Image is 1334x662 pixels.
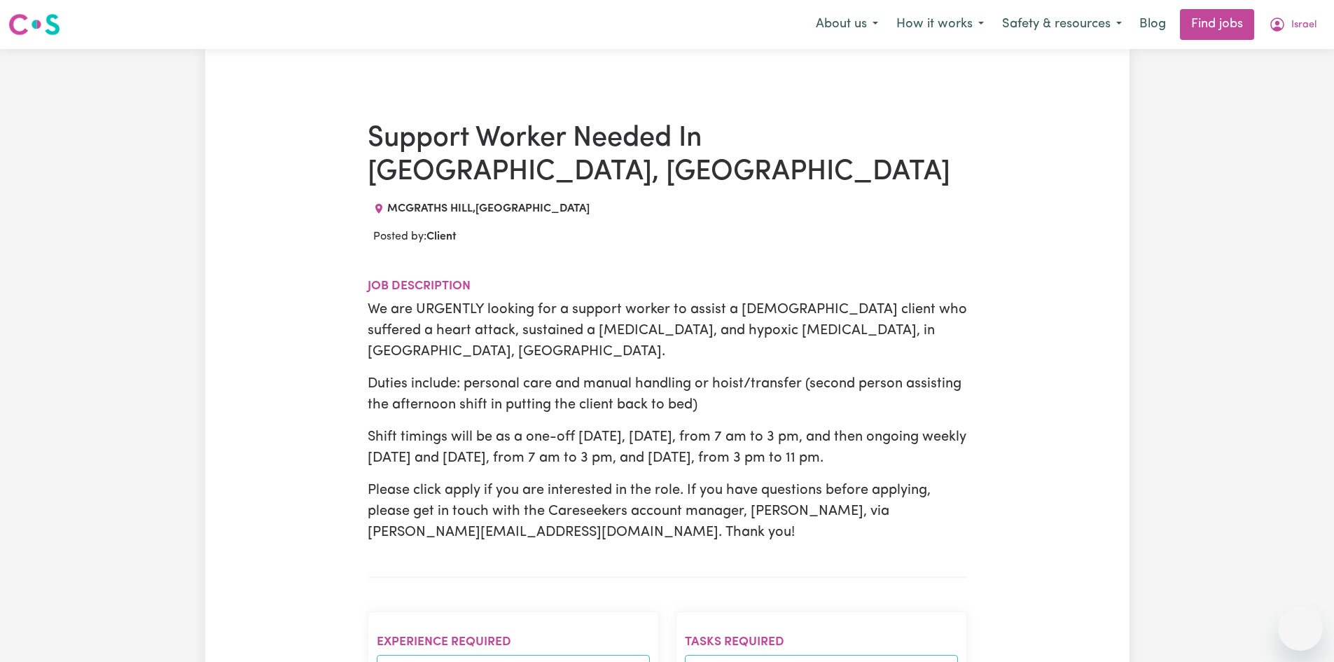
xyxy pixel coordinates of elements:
[1131,9,1174,40] a: Blog
[887,10,993,39] button: How it works
[368,279,967,294] h2: Job description
[993,10,1131,39] button: Safety & resources
[387,203,590,214] span: MCGRATHS HILL , [GEOGRAPHIC_DATA]
[373,231,457,242] span: Posted by:
[368,427,967,469] p: Shift timings will be as a one-off [DATE], [DATE], from 7 am to 3 pm, and then ongoing weekly [DA...
[807,10,887,39] button: About us
[1260,10,1326,39] button: My Account
[368,373,967,415] p: Duties include: personal care and manual handling or hoist/transfer (second person assisting the ...
[1291,18,1316,33] span: Israel
[8,12,60,37] img: Careseekers logo
[368,200,595,217] div: Job location: MCGRATHS HILL, New South Wales
[377,635,650,649] h2: Experience required
[685,635,958,649] h2: Tasks required
[8,8,60,41] a: Careseekers logo
[368,122,967,189] h1: Support Worker Needed In [GEOGRAPHIC_DATA], [GEOGRAPHIC_DATA]
[368,299,967,362] p: We are URGENTLY looking for a support worker to assist a [DEMOGRAPHIC_DATA] client who suffered a...
[426,231,457,242] b: Client
[1180,9,1254,40] a: Find jobs
[368,480,967,543] p: Please click apply if you are interested in the role. If you have questions before applying, plea...
[1278,606,1323,651] iframe: Button to launch messaging window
